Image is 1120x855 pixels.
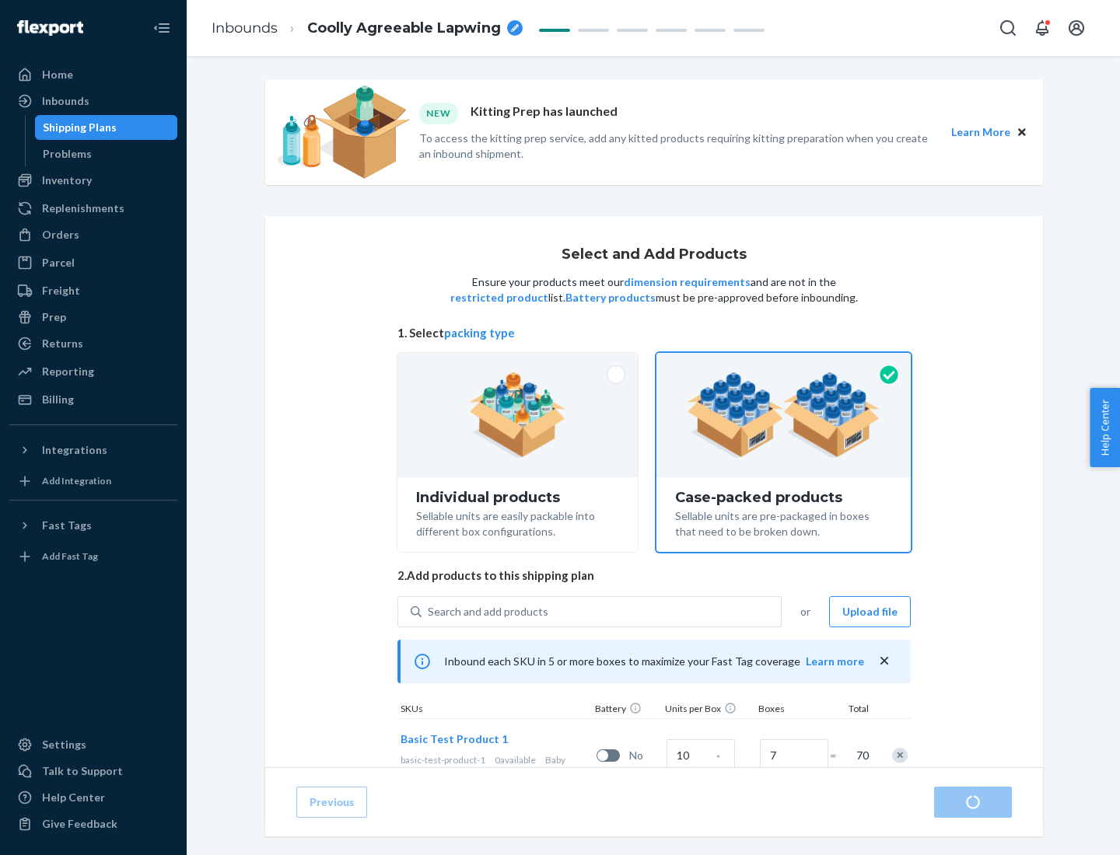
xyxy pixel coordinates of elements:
[9,196,177,221] a: Replenishments
[833,702,872,718] div: Total
[800,604,810,619] span: or
[416,505,619,539] div: Sellable units are easily packable into different box configurations.
[307,19,501,39] span: Coolly Agreeable Lapwing
[9,89,177,113] a: Inbounds
[9,469,177,494] a: Add Integration
[9,387,177,412] a: Billing
[212,19,278,37] a: Inbounds
[853,748,869,763] span: 70
[9,359,177,384] a: Reporting
[1061,12,1092,44] button: Open account menu
[562,247,747,263] h1: Select and Add Products
[42,173,92,188] div: Inventory
[401,753,590,780] div: Baby products
[9,278,177,303] a: Freight
[42,518,92,533] div: Fast Tags
[296,787,367,818] button: Previous
[449,274,859,305] p: Ensure your products meet our and are not in the list. must be pre-approved before inbounding.
[42,67,73,82] div: Home
[829,596,911,627] button: Upload file
[42,790,105,805] div: Help Center
[42,550,98,563] div: Add Fast Tag
[9,811,177,836] button: Give Feedback
[755,702,833,718] div: Boxes
[42,309,66,325] div: Prep
[199,5,535,51] ol: breadcrumbs
[9,62,177,87] a: Home
[43,146,92,162] div: Problems
[397,640,911,683] div: Inbound each SKU in 5 or more boxes to maximize your Fast Tag coverage
[675,490,892,505] div: Case-packed products
[42,442,107,458] div: Integrations
[495,754,536,766] span: 0 available
[17,20,83,36] img: Flexport logo
[892,748,908,763] div: Remove Item
[419,131,937,162] p: To access the kitting prep service, add any kitted products requiring kitting preparation when yo...
[43,120,117,135] div: Shipping Plans
[450,290,548,305] button: restricted product
[1090,388,1120,467] button: Help Center
[1027,12,1058,44] button: Open notifications
[9,168,177,193] a: Inventory
[42,227,79,243] div: Orders
[401,754,485,766] span: basic-test-product-1
[9,732,177,757] a: Settings
[675,505,892,539] div: Sellable units are pre-packaged in boxes that need to be broken down.
[806,654,864,669] button: Learn more
[1013,124,1031,141] button: Close
[416,490,619,505] div: Individual products
[624,274,751,290] button: dimension requirements
[419,103,458,124] div: NEW
[42,763,123,779] div: Talk to Support
[565,290,656,305] button: Battery products
[428,604,548,619] div: Search and add products
[9,250,177,275] a: Parcel
[9,331,177,356] a: Returns
[471,103,618,124] p: Kitting Prep has launched
[401,732,508,745] span: Basic Test Product 1
[830,748,845,763] span: =
[9,759,177,783] a: Talk to Support
[146,12,177,44] button: Close Navigation
[9,305,177,330] a: Prep
[9,785,177,810] a: Help Center
[42,474,111,487] div: Add Integration
[42,283,80,298] div: Freight
[397,325,911,341] span: 1. Select
[9,513,177,538] button: Fast Tags
[42,201,124,216] div: Replenishments
[42,255,75,270] div: Parcel
[9,438,177,462] button: Integrations
[469,372,566,458] img: individual-pack.facf35554cb0f1810c75b2bd6df2d64e.png
[42,392,74,407] div: Billing
[42,336,83,351] div: Returns
[951,124,1010,141] button: Learn More
[667,739,735,770] input: Case Quantity
[9,544,177,569] a: Add Fast Tag
[444,325,515,341] button: packing type
[42,737,86,752] div: Settings
[42,364,94,379] div: Reporting
[35,141,178,166] a: Problems
[877,653,892,669] button: close
[401,731,508,747] button: Basic Test Product 1
[35,115,178,140] a: Shipping Plans
[592,702,662,718] div: Battery
[42,93,89,109] div: Inbounds
[9,222,177,247] a: Orders
[42,816,117,832] div: Give Feedback
[760,739,828,770] input: Number of boxes
[662,702,755,718] div: Units per Box
[397,702,592,718] div: SKUs
[992,12,1024,44] button: Open Search Box
[687,372,880,458] img: case-pack.59cecea509d18c883b923b81aeac6d0b.png
[397,567,911,584] span: 2. Add products to this shipping plan
[629,748,660,763] span: No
